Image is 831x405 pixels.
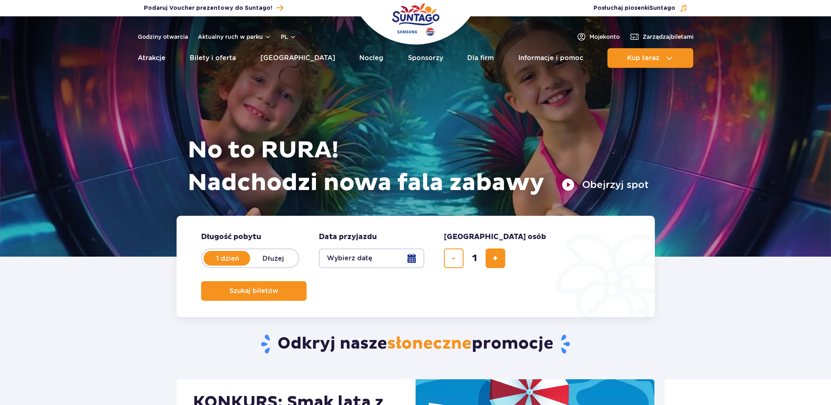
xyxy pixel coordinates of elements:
button: Posłuchaj piosenkiSuntago [594,4,688,12]
a: Dla firm [467,48,494,68]
form: Planowanie wizyty w Park of Poland [177,216,655,317]
a: Atrakcje [138,48,166,68]
button: Wybierz datę [319,248,424,268]
span: Zarządzaj biletami [643,33,694,41]
h1: No to RURA! Nadchodzi nowa fala zabawy [188,134,649,199]
h2: Odkryj nasze promocje [176,333,655,355]
label: 1 dzień [204,250,251,267]
span: Data przyjazdu [319,232,377,242]
span: Długość pobytu [201,232,261,242]
span: Suntago [650,5,675,11]
a: Podaruj Voucher prezentowy do Suntago! [144,2,283,13]
span: Szukaj biletów [229,287,278,295]
input: liczba biletów [465,248,484,268]
button: Szukaj biletów [201,281,307,301]
a: Nocleg [359,48,383,68]
a: [GEOGRAPHIC_DATA] [260,48,335,68]
span: Podaruj Voucher prezentowy do Suntago! [144,4,272,12]
a: Zarządzajbiletami [629,32,694,42]
button: usuń bilet [444,248,464,268]
a: Sponsorzy [408,48,443,68]
span: Moje konto [589,33,620,41]
label: Dłużej [250,250,297,267]
span: Kup teraz [627,54,659,62]
span: Posłuchaj piosenki [594,4,675,12]
span: [GEOGRAPHIC_DATA] osób [444,232,546,242]
button: Obejrzyj spot [562,178,649,191]
button: dodaj bilet [486,248,505,268]
button: Kup teraz [607,48,693,68]
button: pl [281,33,296,41]
a: Godziny otwarcia [138,33,188,41]
span: słoneczne [387,333,472,354]
button: Aktualny ruch w parku [198,34,271,40]
a: Informacje i pomoc [518,48,583,68]
a: Mojekonto [576,32,620,42]
a: Bilety i oferta [190,48,236,68]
